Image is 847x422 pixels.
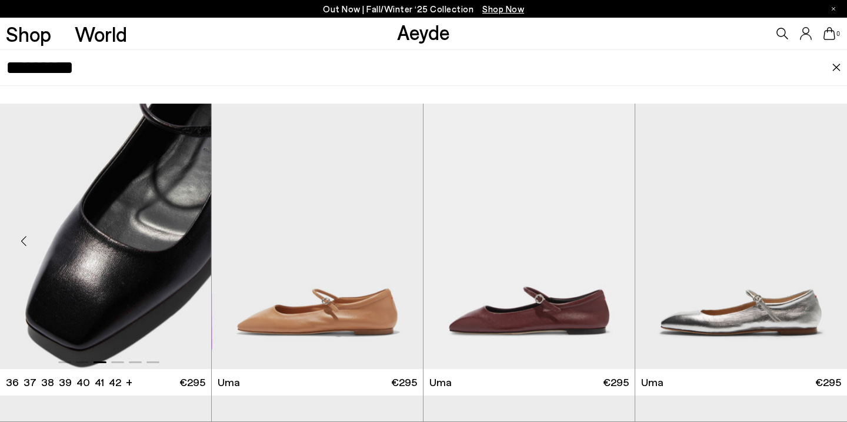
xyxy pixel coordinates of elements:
[635,104,847,369] img: Uma Mary-Jane Flats
[832,64,841,72] img: close.svg
[218,375,240,390] span: Uma
[423,104,635,369] div: 1 / 6
[170,223,205,258] div: Next slide
[641,375,663,390] span: Uma
[6,24,51,44] a: Shop
[6,375,118,390] ul: variant
[179,375,205,390] span: €295
[482,4,524,14] span: Navigate to /collections/new-in
[815,375,841,390] span: €295
[835,31,841,37] span: 0
[76,375,90,390] li: 40
[635,369,847,396] a: Uma €295
[423,104,635,369] a: Next slide Previous slide
[95,375,104,390] li: 41
[41,375,54,390] li: 38
[126,374,132,390] li: +
[323,2,524,16] p: Out Now | Fall/Winter ‘25 Collection
[59,375,72,390] li: 39
[635,104,847,369] div: 1 / 6
[75,24,127,44] a: World
[391,375,417,390] span: €295
[212,369,423,396] a: Uma €295
[823,27,835,40] a: 0
[397,19,450,44] a: Aeyde
[429,375,452,390] span: Uma
[212,104,423,369] img: Uma Mary-Jane Flats
[212,104,423,369] div: 1 / 6
[109,375,121,390] li: 42
[24,375,36,390] li: 37
[635,104,847,369] a: Next slide Previous slide
[6,223,41,258] div: Previous slide
[6,375,19,390] li: 36
[212,104,423,369] a: Next slide Previous slide
[423,104,635,369] img: Uma Mary-Jane Flats
[423,369,635,396] a: Uma €295
[603,375,629,390] span: €295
